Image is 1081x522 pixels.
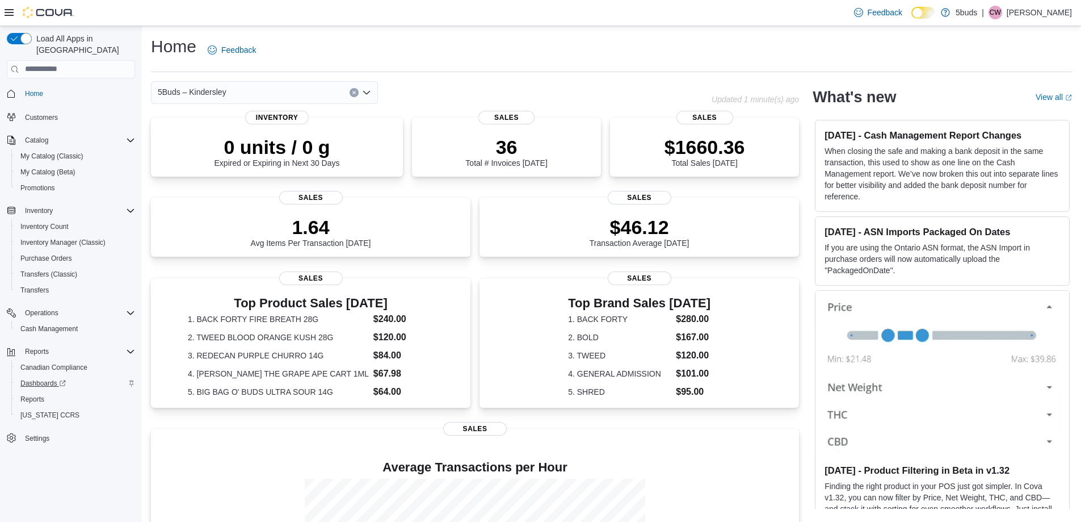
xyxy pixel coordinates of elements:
span: Feedback [868,7,902,18]
a: [US_STATE] CCRS [16,408,84,422]
button: Reports [20,345,53,358]
a: Home [20,87,48,101]
dd: $240.00 [373,312,434,326]
a: Cash Management [16,322,82,336]
a: Feedback [203,39,260,61]
dd: $167.00 [676,331,710,344]
dt: 1. BACK FORTY FIRE BREATH 28G [188,314,369,325]
img: Cova [23,7,74,18]
dd: $120.00 [373,331,434,344]
dd: $67.98 [373,367,434,381]
span: Sales [676,111,733,124]
span: Inventory Count [20,222,69,231]
a: Purchase Orders [16,252,77,265]
p: If you are using the Ontario ASN format, the ASN Import in purchase orders will now automatically... [825,242,1060,276]
p: 1.64 [251,216,371,239]
span: Inventory Manager (Classic) [20,238,106,247]
a: Transfers [16,283,53,297]
nav: Complex example [7,81,135,476]
span: Reports [20,345,135,358]
div: Expired or Expiring in Next 30 Days [214,136,340,168]
button: Reports [2,344,140,360]
p: [PERSON_NAME] [1007,6,1072,19]
button: Catalog [20,133,53,147]
span: Home [20,86,135,101]
span: My Catalog (Classic) [20,152,83,161]
button: Transfers (Classic) [11,266,140,282]
span: Transfers [20,286,49,295]
dt: 2. TWEED BLOOD ORANGE KUSH 28G [188,332,369,343]
span: Operations [25,308,58,318]
span: Catalog [20,133,135,147]
span: Sales [478,111,535,124]
span: Transfers (Classic) [20,270,77,279]
span: My Catalog (Beta) [20,168,75,177]
input: Dark Mode [911,7,935,19]
span: CW [990,6,1001,19]
a: Customers [20,111,62,124]
a: View allExternal link [1036,93,1072,102]
span: Cash Management [20,324,78,333]
span: Promotions [20,183,55,193]
span: Sales [279,272,343,285]
div: Total # Invoices [DATE] [465,136,547,168]
button: Operations [20,306,63,320]
span: My Catalog (Beta) [16,165,135,179]
dt: 5. BIG BAG O' BUDS ULTRA SOUR 14G [188,386,369,398]
span: Sales [608,191,671,204]
span: Inventory Manager (Classic) [16,236,135,249]
p: | [982,6,984,19]
dd: $101.00 [676,367,710,381]
p: $46.12 [590,216,689,239]
div: Avg Items Per Transaction [DATE] [251,216,371,248]
button: Settings [2,430,140,446]
button: Catalog [2,132,140,148]
span: Canadian Compliance [16,361,135,374]
span: Customers [20,110,135,124]
a: Settings [20,432,54,445]
span: Inventory [25,206,53,215]
button: My Catalog (Beta) [11,164,140,180]
span: [US_STATE] CCRS [20,411,79,420]
dt: 4. [PERSON_NAME] THE GRAPE APE CART 1ML [188,368,369,379]
dt: 3. REDECAN PURPLE CHURRO 14G [188,350,369,361]
dd: $84.00 [373,349,434,362]
a: Dashboards [16,377,70,390]
div: Total Sales [DATE] [664,136,745,168]
span: Purchase Orders [16,252,135,265]
span: 5Buds – Kindersley [158,85,226,99]
dt: 2. BOLD [568,332,671,343]
span: Sales [443,422,507,436]
button: Promotions [11,180,140,196]
span: Settings [25,434,49,443]
span: Dashboards [16,377,135,390]
a: Dashboards [11,375,140,391]
button: Reports [11,391,140,407]
a: Transfers (Classic) [16,268,82,281]
h2: What's new [813,88,896,106]
span: Sales [608,272,671,285]
span: Cash Management [16,322,135,336]
span: Sales [279,191,343,204]
h4: Average Transactions per Hour [160,461,790,474]
span: Promotions [16,181,135,195]
a: Inventory Count [16,220,73,233]
button: Operations [2,305,140,321]
span: My Catalog (Classic) [16,149,135,163]
span: Inventory [245,111,309,124]
p: 36 [465,136,547,158]
button: Inventory [2,203,140,219]
button: Inventory Count [11,219,140,235]
span: Reports [16,392,135,406]
h3: Top Product Sales [DATE] [188,297,434,310]
a: Promotions [16,181,60,195]
h3: [DATE] - ASN Imports Packaged On Dates [825,226,1060,237]
span: Transfers (Classic) [16,268,135,281]
button: Open list of options [362,88,371,97]
p: $1660.36 [664,136,745,158]
span: Settings [20,431,135,445]
h3: Top Brand Sales [DATE] [568,297,710,310]
button: Transfers [11,282,140,298]
svg: External link [1065,94,1072,101]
